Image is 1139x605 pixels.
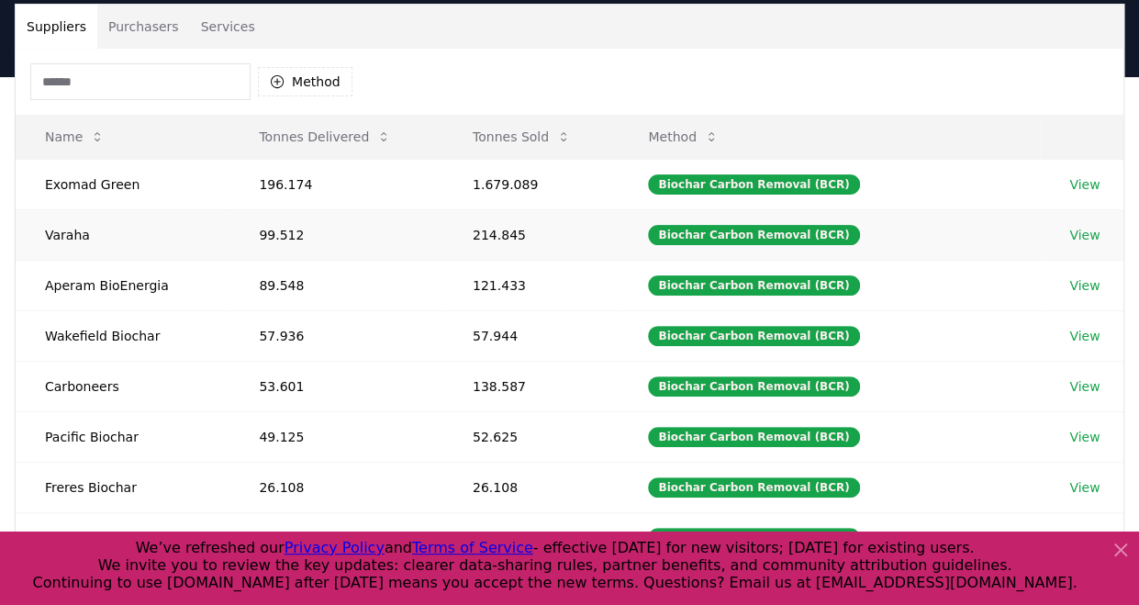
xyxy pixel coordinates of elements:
[229,260,443,310] td: 89.548
[443,411,619,462] td: 52.625
[443,209,619,260] td: 214.845
[1069,276,1100,295] a: View
[443,159,619,209] td: 1.679.089
[648,528,859,548] div: Biochar Carbon Removal (BCR)
[16,310,229,361] td: Wakefield Biochar
[1069,175,1100,194] a: View
[229,512,443,563] td: 23.718
[16,209,229,260] td: Varaha
[443,310,619,361] td: 57.944
[648,477,859,498] div: Biochar Carbon Removal (BCR)
[258,67,352,96] button: Method
[443,361,619,411] td: 138.587
[16,5,97,49] button: Suppliers
[443,260,619,310] td: 121.433
[648,174,859,195] div: Biochar Carbon Removal (BCR)
[16,512,229,563] td: Planboo
[229,361,443,411] td: 53.601
[16,361,229,411] td: Carboneers
[1069,428,1100,446] a: View
[16,462,229,512] td: Freres Biochar
[229,209,443,260] td: 99.512
[229,411,443,462] td: 49.125
[16,260,229,310] td: Aperam BioEnergia
[648,427,859,447] div: Biochar Carbon Removal (BCR)
[648,225,859,245] div: Biochar Carbon Removal (BCR)
[648,376,859,397] div: Biochar Carbon Removal (BCR)
[30,118,119,155] button: Name
[443,512,619,563] td: 34.437
[648,275,859,296] div: Biochar Carbon Removal (BCR)
[1069,478,1100,497] a: View
[16,159,229,209] td: Exomad Green
[458,118,586,155] button: Tonnes Sold
[633,118,733,155] button: Method
[16,411,229,462] td: Pacific Biochar
[1069,327,1100,345] a: View
[97,5,190,49] button: Purchasers
[648,326,859,346] div: Biochar Carbon Removal (BCR)
[190,5,266,49] button: Services
[1069,377,1100,396] a: View
[229,462,443,512] td: 26.108
[1069,529,1100,547] a: View
[244,118,406,155] button: Tonnes Delivered
[229,159,443,209] td: 196.174
[443,462,619,512] td: 26.108
[1069,226,1100,244] a: View
[229,310,443,361] td: 57.936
